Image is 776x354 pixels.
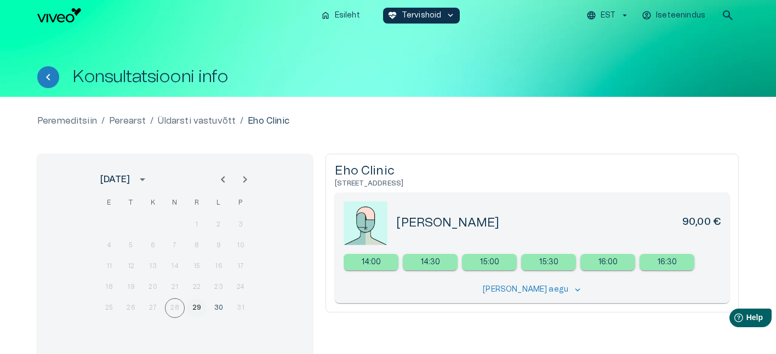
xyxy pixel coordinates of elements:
div: 15:30 [521,254,576,270]
a: Peremeditsiin [37,114,97,127]
button: 30 [209,298,229,318]
a: Select new timeslot for rescheduling [580,254,635,270]
a: Select new timeslot for rescheduling [521,254,576,270]
p: Tervishoid [402,10,442,21]
span: teisipäev [121,192,141,214]
h5: Eho Clinic [335,163,729,179]
span: keyboard_arrow_down [573,285,583,295]
span: keyboard_arrow_down [446,10,455,20]
a: Select new timeslot for rescheduling [403,254,458,270]
iframe: Help widget launcher [691,304,776,335]
button: Iseteenindus [640,8,708,24]
p: Iseteenindus [656,10,705,21]
span: ecg_heart [387,10,397,20]
span: pühapäev [231,192,250,214]
p: 16:00 [598,257,618,268]
button: Next month [234,169,256,190]
button: calendar view is open, switch to year view [133,170,152,189]
button: 29 [187,298,207,318]
button: homeEsileht [316,8,366,24]
p: [PERSON_NAME] aegu [483,284,568,295]
button: [PERSON_NAME] aegukeyboard_arrow_down [480,282,584,298]
span: laupäev [209,192,229,214]
a: Üldarsti vastuvõtt [158,114,236,127]
button: Tagasi [37,66,59,88]
img: Viveo logo [37,8,81,22]
span: esmaspäev [99,192,119,214]
span: search [721,9,734,22]
span: home [321,10,330,20]
img: doctorPlaceholder-zWS651l2.jpeg [344,201,387,245]
p: EST [601,10,615,21]
div: 16:30 [640,254,694,270]
p: Eho Clinic [248,114,289,127]
div: 14:00 [344,254,398,270]
h6: [STREET_ADDRESS] [335,179,729,188]
span: reede [187,192,207,214]
button: open search modal [717,4,739,26]
p: / [150,114,153,127]
a: Select new timeslot for rescheduling [462,254,517,270]
p: Esileht [335,10,360,21]
button: ecg_heartTervishoidkeyboard_arrow_down [383,8,460,24]
span: kolmapäev [143,192,163,214]
div: 14:30 [403,254,458,270]
p: 15:00 [480,257,500,268]
a: Perearst [109,114,146,127]
a: Select new timeslot for rescheduling [640,254,694,270]
p: 16:30 [658,257,677,268]
h5: [PERSON_NAME] [396,215,499,231]
p: 14:30 [421,257,441,268]
span: neljapäev [165,192,185,214]
div: [DATE] [100,173,130,186]
p: 14:00 [362,257,381,268]
p: 15:30 [539,257,559,268]
div: 16:00 [580,254,635,270]
h1: Konsultatsiooni info [72,67,228,86]
a: Navigate to homepage [37,8,312,22]
button: EST [585,8,631,24]
p: / [101,114,105,127]
p: / [240,114,243,127]
a: Select new timeslot for rescheduling [344,254,398,270]
div: 15:00 [462,254,517,270]
h6: 90,00 € [682,215,721,231]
